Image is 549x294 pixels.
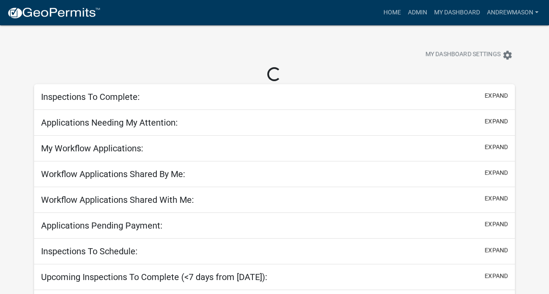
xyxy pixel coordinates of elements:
[485,143,508,152] button: expand
[431,4,483,21] a: My Dashboard
[41,92,140,102] h5: Inspections To Complete:
[404,4,431,21] a: Admin
[380,4,404,21] a: Home
[485,91,508,100] button: expand
[41,195,194,205] h5: Workflow Applications Shared With Me:
[41,220,162,231] h5: Applications Pending Payment:
[485,220,508,229] button: expand
[502,50,513,60] i: settings
[485,168,508,178] button: expand
[41,169,185,179] h5: Workflow Applications Shared By Me:
[425,50,501,60] span: My Dashboard Settings
[485,246,508,255] button: expand
[485,117,508,126] button: expand
[41,143,143,154] h5: My Workflow Applications:
[485,194,508,203] button: expand
[41,117,178,128] h5: Applications Needing My Attention:
[418,46,520,63] button: My Dashboard Settingssettings
[485,271,508,280] button: expand
[483,4,542,21] a: AndrewMason
[41,246,138,256] h5: Inspections To Schedule:
[41,272,267,282] h5: Upcoming Inspections To Complete (<7 days from [DATE]):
